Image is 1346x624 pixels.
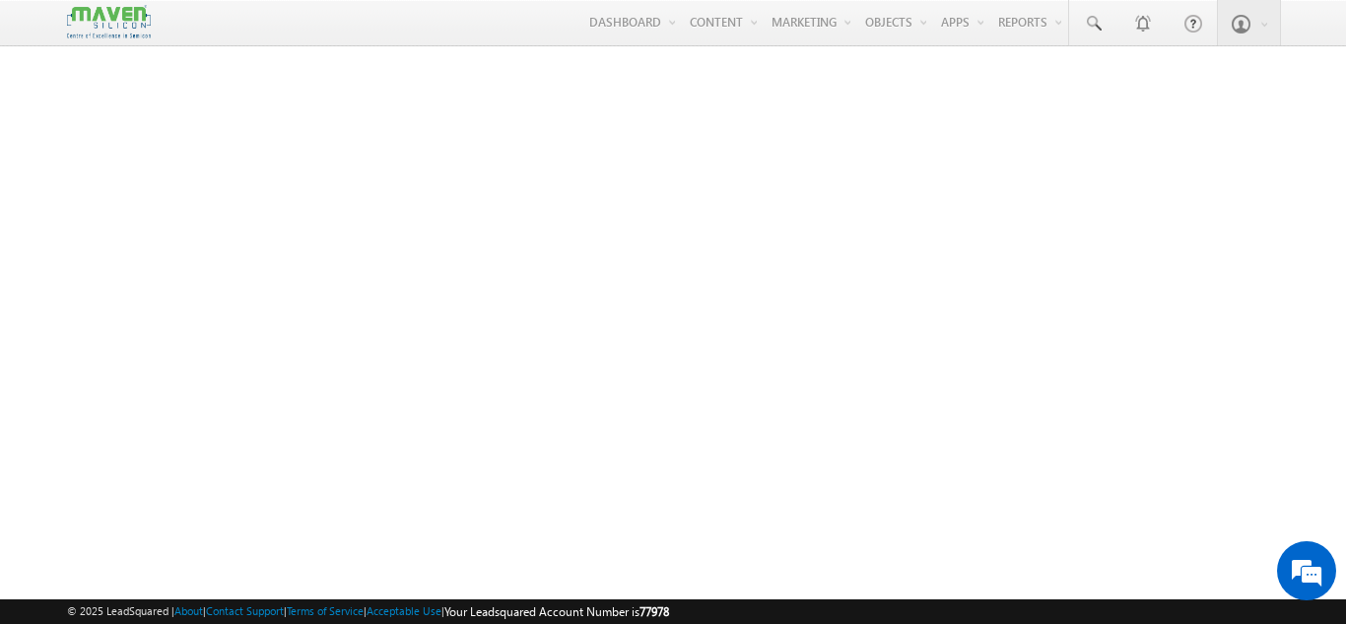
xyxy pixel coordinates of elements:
span: © 2025 LeadSquared | | | | | [67,602,669,621]
a: Contact Support [206,604,284,617]
a: Terms of Service [287,604,364,617]
a: Acceptable Use [367,604,441,617]
img: Custom Logo [67,5,150,39]
span: 77978 [639,604,669,619]
span: Your Leadsquared Account Number is [444,604,669,619]
a: About [174,604,203,617]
